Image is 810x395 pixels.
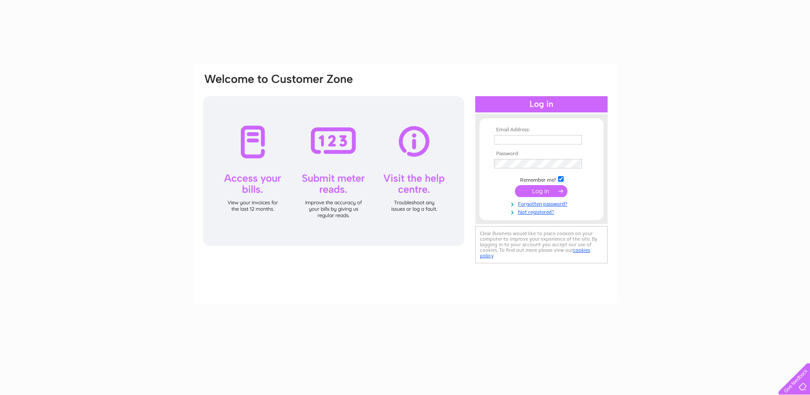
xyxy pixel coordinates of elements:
[492,127,591,133] th: Email Address:
[492,175,591,183] td: Remember me?
[475,226,608,263] div: Clear Business would like to place cookies on your computer to improve your experience of the sit...
[492,151,591,157] th: Password:
[480,247,590,259] a: cookies policy
[515,185,567,197] input: Submit
[494,199,591,207] a: Forgotten password?
[494,207,591,215] a: Not registered?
